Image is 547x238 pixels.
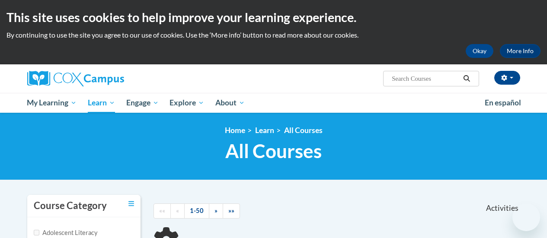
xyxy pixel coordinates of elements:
a: Learn [255,126,274,135]
h2: This site uses cookies to help improve your learning experience. [6,9,541,26]
a: My Learning [22,93,83,113]
iframe: Button to launch messaging window [512,203,540,231]
a: Engage [121,93,164,113]
a: Learn [82,93,121,113]
button: Account Settings [494,71,520,85]
a: Explore [164,93,210,113]
a: About [210,93,250,113]
a: En español [479,94,527,112]
a: More Info [500,44,541,58]
h3: Course Category [34,199,107,213]
span: All Courses [225,140,322,162]
div: Main menu [21,93,527,113]
a: Cox Campus [27,71,183,86]
a: Toggle collapse [128,199,134,209]
button: Search [460,73,473,84]
p: By continuing to use the site you agree to our use of cookies. Use the ‘More info’ button to read... [6,30,541,40]
input: Checkbox for Options [34,230,39,235]
a: 1-50 [184,203,209,219]
span: «« [159,207,165,214]
span: Activities [486,203,518,213]
a: End [223,203,240,219]
a: Previous [170,203,185,219]
span: « [176,207,179,214]
span: Explore [170,98,204,108]
label: Adolescent Literacy [34,228,98,238]
a: Begining [154,203,171,219]
span: About [215,98,245,108]
span: Learn [88,98,115,108]
a: Next [209,203,223,219]
img: Cox Campus [27,71,124,86]
input: Search Courses [391,73,460,84]
a: Home [225,126,245,135]
span: My Learning [27,98,77,108]
span: En español [485,98,521,107]
a: All Courses [284,126,323,135]
span: Engage [126,98,159,108]
button: Okay [466,44,493,58]
span: »» [228,207,234,214]
span: » [214,207,218,214]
